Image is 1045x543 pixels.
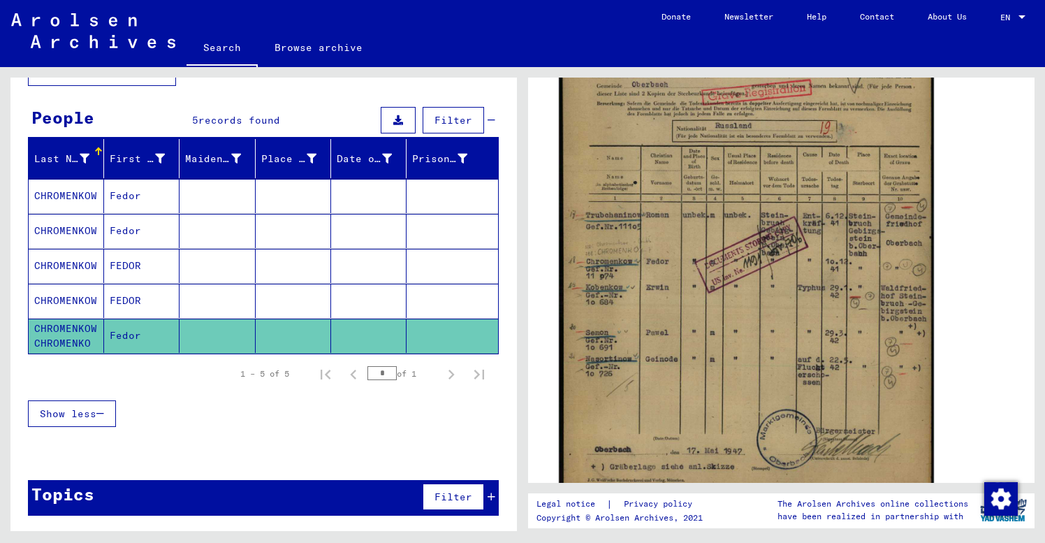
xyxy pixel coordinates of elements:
[198,114,280,126] span: records found
[536,512,709,524] p: Copyright © Arolsen Archives, 2021
[984,482,1018,516] img: Change consent
[104,319,180,353] mat-cell: Fedor
[40,407,96,420] span: Show less
[34,147,107,170] div: Last Name
[613,497,709,512] a: Privacy policy
[331,139,407,178] mat-header-cell: Date of Birth
[185,152,240,166] div: Maiden Name
[28,400,116,427] button: Show less
[110,152,165,166] div: First Name
[536,497,606,512] a: Legal notice
[777,510,968,523] p: have been realized in partnership with
[29,139,104,178] mat-header-cell: Last Name
[258,31,379,64] a: Browse archive
[423,107,484,133] button: Filter
[29,214,104,248] mat-cell: CHROMENKOW
[412,147,485,170] div: Prisoner #
[977,493,1030,528] img: yv_logo.png
[104,179,180,213] mat-cell: Fedor
[187,31,258,67] a: Search
[423,484,484,510] button: Filter
[984,482,1017,515] div: Change consent
[180,139,255,178] mat-header-cell: Maiden Name
[536,497,709,512] div: |
[434,491,472,503] span: Filter
[104,214,180,248] mat-cell: Fedor
[34,152,89,166] div: Last Name
[339,360,367,388] button: Previous page
[104,284,180,318] mat-cell: FEDOR
[434,114,472,126] span: Filter
[31,105,94,130] div: People
[240,368,289,380] div: 1 – 5 of 5
[192,114,198,126] span: 5
[104,249,180,283] mat-cell: FEDOR
[256,139,331,178] mat-header-cell: Place of Birth
[437,360,465,388] button: Next page
[11,13,175,48] img: Arolsen_neg.svg
[29,249,104,283] mat-cell: CHROMENKOW
[412,152,467,166] div: Prisoner #
[367,367,437,380] div: of 1
[261,147,334,170] div: Place of Birth
[104,139,180,178] mat-header-cell: First Name
[337,152,392,166] div: Date of Birth
[31,482,94,507] div: Topics
[312,360,339,388] button: First page
[1000,13,1016,22] span: EN
[407,139,498,178] mat-header-cell: Prisoner #
[29,179,104,213] mat-cell: CHROMENKOW
[29,284,104,318] mat-cell: CHROMENKOW
[777,498,968,510] p: The Arolsen Archives online collections
[337,147,409,170] div: Date of Birth
[29,319,104,353] mat-cell: CHROMENKOW CHROMENKO
[465,360,493,388] button: Last page
[261,152,316,166] div: Place of Birth
[110,147,182,170] div: First Name
[185,147,258,170] div: Maiden Name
